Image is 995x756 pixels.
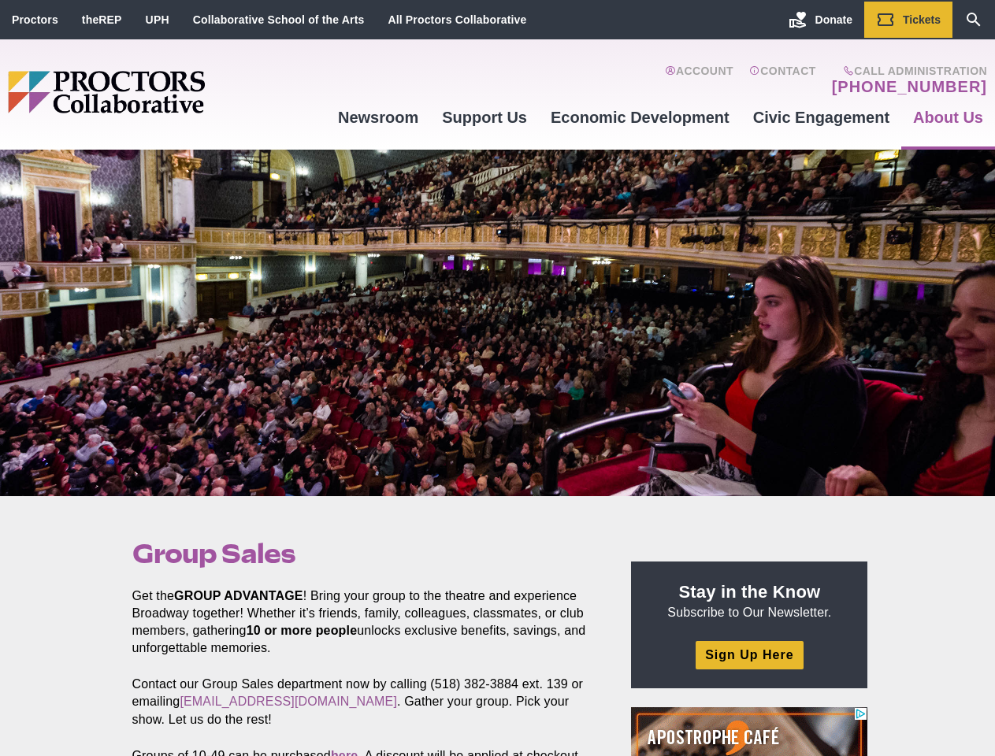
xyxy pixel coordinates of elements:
[901,96,995,139] a: About Us
[132,676,596,728] p: Contact our Group Sales department now by calling (518) 382-3884 ext. 139 or emailing . Gather yo...
[665,65,733,96] a: Account
[696,641,803,669] a: Sign Up Here
[777,2,864,38] a: Donate
[82,13,122,26] a: theREP
[903,13,941,26] span: Tickets
[193,13,365,26] a: Collaborative School of the Arts
[132,587,596,657] p: Get the ! Bring your group to the theatre and experience Broadway together! Whether it’s friends,...
[174,589,303,602] strong: GROUP ADVANTAGE
[388,13,526,26] a: All Proctors Collaborative
[326,96,430,139] a: Newsroom
[539,96,741,139] a: Economic Development
[741,96,901,139] a: Civic Engagement
[247,624,358,637] strong: 10 or more people
[180,695,397,708] a: [EMAIL_ADDRESS][DOMAIN_NAME]
[12,13,58,26] a: Proctors
[430,96,539,139] a: Support Us
[8,71,326,113] img: Proctors logo
[650,580,848,621] p: Subscribe to Our Newsletter.
[832,77,987,96] a: [PHONE_NUMBER]
[952,2,995,38] a: Search
[146,13,169,26] a: UPH
[679,582,821,602] strong: Stay in the Know
[864,2,952,38] a: Tickets
[815,13,852,26] span: Donate
[827,65,987,77] span: Call Administration
[749,65,816,96] a: Contact
[132,539,596,569] h1: Group Sales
